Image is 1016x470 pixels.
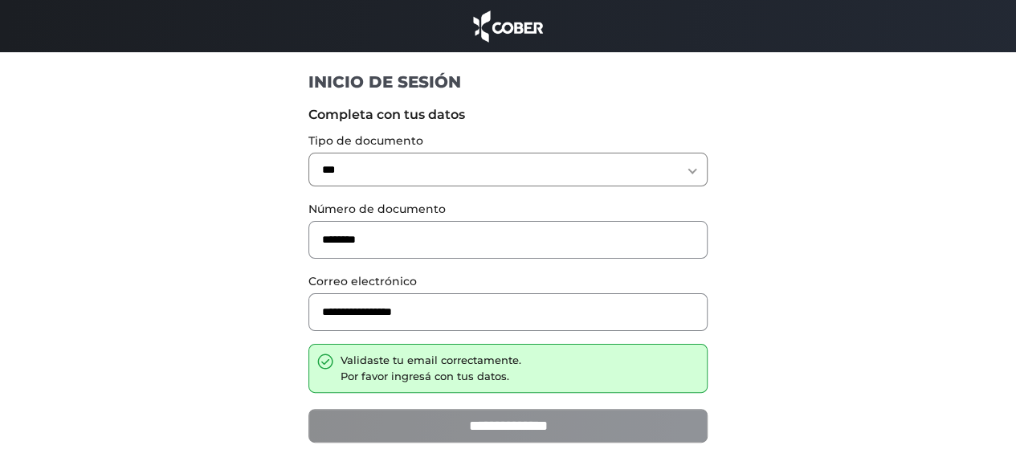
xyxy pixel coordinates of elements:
[308,133,708,149] label: Tipo de documento
[308,201,708,218] label: Número de documento
[341,353,521,384] div: Validaste tu email correctamente. Por favor ingresá con tus datos.
[308,273,708,290] label: Correo electrónico
[469,8,548,44] img: cober_marca.png
[308,72,708,92] h1: INICIO DE SESIÓN
[308,105,708,125] label: Completa con tus datos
